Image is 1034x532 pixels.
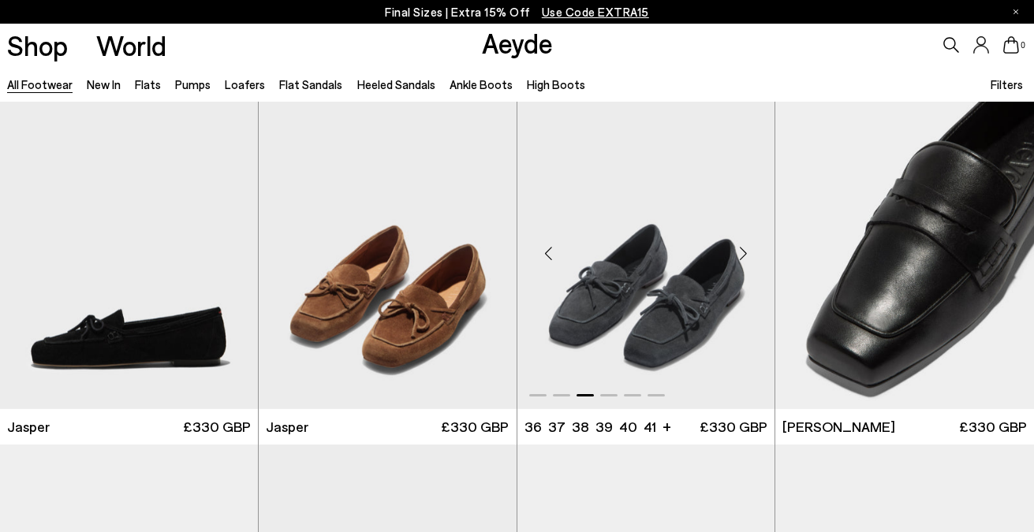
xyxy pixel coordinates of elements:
[7,417,50,437] span: Jasper
[385,2,649,22] p: Final Sizes | Extra 15% Off
[1003,36,1019,54] a: 0
[527,77,585,91] a: High Boots
[96,32,166,59] a: World
[524,417,651,437] ul: variant
[135,77,161,91] a: Flats
[700,417,767,437] span: £330 GBP
[7,77,73,91] a: All Footwear
[259,409,517,445] a: Jasper £330 GBP
[719,230,767,277] div: Next slide
[775,85,1034,409] img: Lana Moccasin Loafers
[357,77,435,91] a: Heeled Sandals
[782,417,895,437] span: [PERSON_NAME]
[524,417,542,437] li: 36
[279,77,342,91] a: Flat Sandals
[183,417,251,437] span: £330 GBP
[87,77,121,91] a: New In
[991,77,1023,91] span: Filters
[517,85,775,409] img: Jasper Moccasin Loafers
[7,32,68,59] a: Shop
[775,85,1034,409] a: Next slide Previous slide
[266,417,308,437] span: Jasper
[525,230,573,277] div: Previous slide
[517,85,775,409] a: Next slide Previous slide
[959,417,1027,437] span: £330 GBP
[572,417,589,437] li: 38
[441,417,509,437] span: £330 GBP
[1019,41,1027,50] span: 0
[175,77,211,91] a: Pumps
[482,26,553,59] a: Aeyde
[259,85,517,409] a: Next slide Previous slide
[259,85,517,409] img: Jasper Moccasin Loafers
[619,417,637,437] li: 40
[259,85,517,409] div: 3 / 6
[548,417,566,437] li: 37
[595,417,613,437] li: 39
[663,415,671,437] li: +
[450,77,513,91] a: Ankle Boots
[542,5,649,19] span: Navigate to /collections/ss25-final-sizes
[775,409,1034,445] a: [PERSON_NAME] £330 GBP
[225,77,265,91] a: Loafers
[517,85,775,409] div: 3 / 6
[644,417,656,437] li: 41
[517,409,775,445] a: 36 37 38 39 40 41 + £330 GBP
[775,85,1034,409] div: 4 / 6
